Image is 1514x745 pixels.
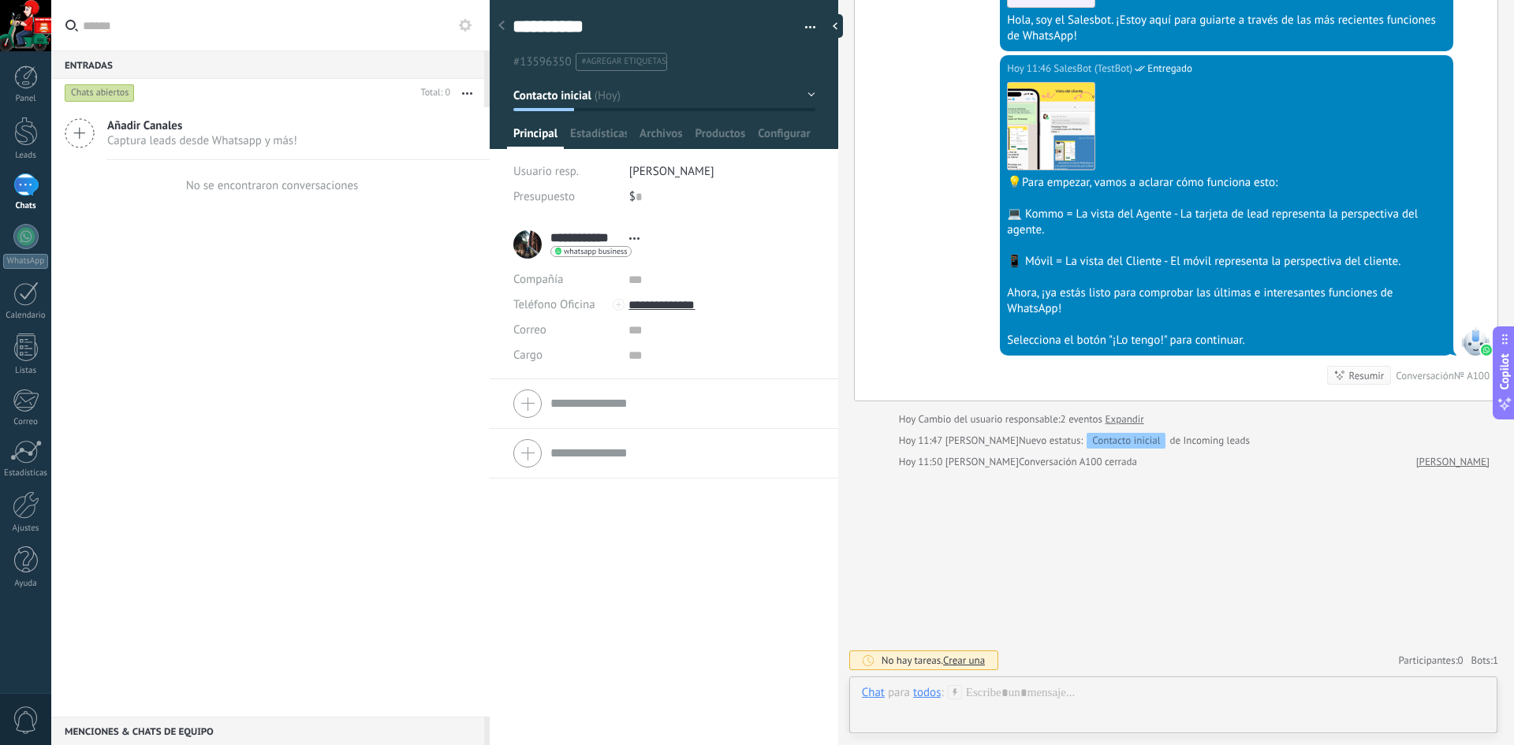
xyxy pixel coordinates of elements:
div: Chats abiertos [65,84,135,102]
span: Configurar [758,126,810,149]
span: Estadísticas [570,126,627,149]
div: Conversación A100 cerrada [1019,454,1137,470]
span: 0 [1458,654,1464,667]
span: SalesBot (TestBot) [1053,61,1132,76]
span: JUAN CONCHAS [945,455,1019,468]
div: $ [629,184,815,210]
div: Ayuda [3,579,49,589]
span: 2 eventos [1061,412,1102,427]
span: Usuario resp. [513,164,579,179]
div: Usuario resp. [513,159,617,184]
div: Ahora, ¡ya estás listo para comprobar las últimas e interesantes funciones de WhatsApp! [1007,285,1446,317]
a: [PERSON_NAME] [1416,454,1490,470]
span: [PERSON_NAME] [629,164,714,179]
div: Hoy 11:50 [899,454,945,470]
span: Añadir Canales [107,118,297,133]
span: #13596350 [513,54,572,69]
div: Ajustes [3,523,49,534]
span: 1 [1493,654,1498,667]
div: 💻 Kommo = La vista del Agente - La tarjeta de lead representa la perspectiva del agente. [1007,207,1446,238]
div: Panel [3,94,49,104]
span: Bots: [1471,654,1498,667]
div: No hay tareas. [882,654,986,667]
a: Participantes:0 [1398,654,1463,667]
div: No se encontraron conversaciones [186,178,359,193]
div: Conversación [1396,369,1454,382]
div: Chats [3,201,49,211]
span: Presupuesto [513,189,575,204]
span: para [888,685,910,701]
div: Compañía [513,267,617,292]
div: Entradas [51,50,484,79]
button: Teléfono Oficina [513,292,595,318]
span: whatsapp business [564,248,627,255]
span: Captura leads desde Whatsapp y más! [107,133,297,148]
div: todos [913,685,941,699]
span: Principal [513,126,557,149]
div: Resumir [1349,368,1385,383]
div: Calendario [3,311,49,321]
div: Estadísticas [3,468,49,479]
span: JUAN CONCHAS [945,434,1019,447]
div: Hoy [899,412,919,427]
div: Listas [3,366,49,376]
div: 📱 Móvil = La vista del Cliente - El móvil representa la perspectiva del cliente. [1007,254,1446,270]
div: Leads [3,151,49,161]
div: WhatsApp [3,254,48,269]
span: Entregado [1147,61,1192,76]
div: Hoy 11:47 [899,433,945,449]
div: Correo [3,417,49,427]
span: Productos [695,126,746,149]
span: Cargo [513,349,543,361]
span: Nuevo estatus: [1019,433,1083,449]
span: #agregar etiquetas [582,56,666,67]
img: waba.svg [1481,345,1492,356]
div: Selecciona el botón "¡Lo tengo!" para continuar. [1007,333,1446,348]
div: Contacto inicial [1087,433,1165,449]
span: Teléfono Oficina [513,297,595,312]
div: Hoy 11:46 [1007,61,1053,76]
img: 68d5e9c9-446c-4049-86b2-249f02915847 [1008,83,1094,169]
span: Archivos [640,126,682,149]
span: SalesBot [1461,327,1490,356]
button: Más [450,79,484,107]
a: Expandir [1106,412,1144,427]
div: 💡Para empezar, vamos a aclarar cómo funciona esto: [1007,175,1446,191]
div: Total: 0 [415,85,450,101]
div: Menciones & Chats de equipo [51,717,484,745]
div: Cambio del usuario responsable: [899,412,1144,427]
span: Correo [513,322,546,337]
div: Ocultar [827,14,843,38]
button: Correo [513,318,546,343]
span: Crear una [943,654,985,667]
span: : [941,685,943,701]
div: № A100 [1454,369,1490,382]
span: Copilot [1497,353,1512,389]
div: Presupuesto [513,184,617,210]
div: Cargo [513,343,617,368]
div: Hola, soy el Salesbot. ¡Estoy aquí para guiarte a través de las más recientes funciones de WhatsApp! [1007,13,1446,44]
div: de Incoming leads [1019,433,1250,449]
